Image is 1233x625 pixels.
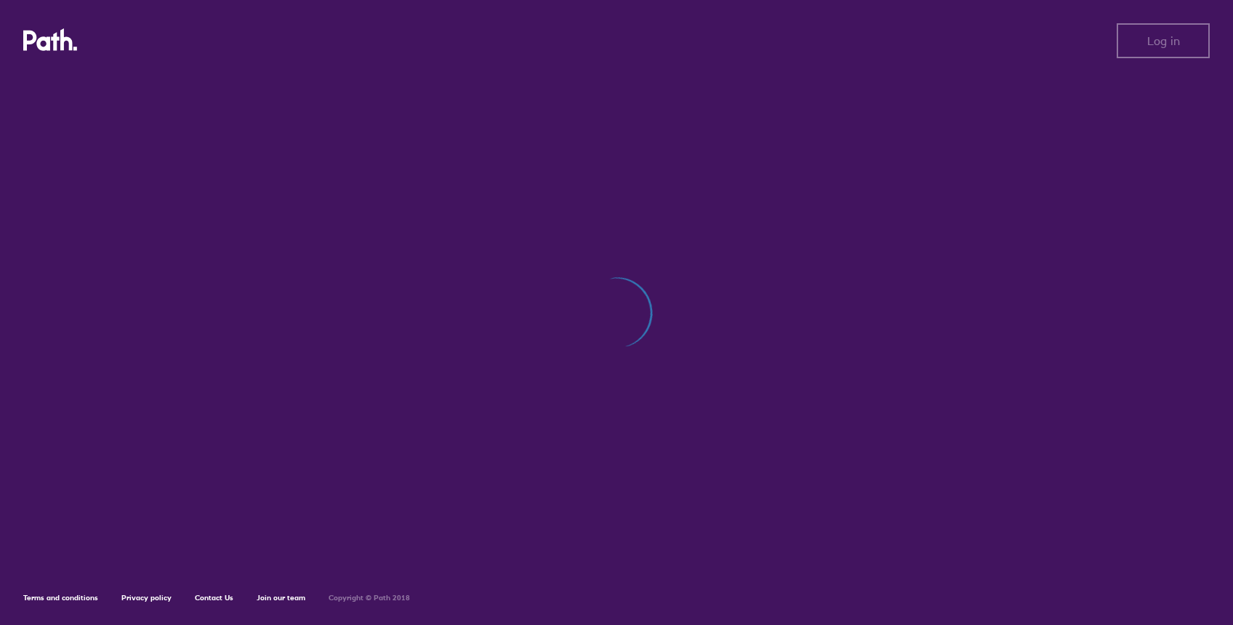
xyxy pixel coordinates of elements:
[1147,34,1180,47] span: Log in
[1117,23,1210,58] button: Log in
[257,593,305,602] a: Join our team
[23,593,98,602] a: Terms and conditions
[195,593,233,602] a: Contact Us
[329,594,410,602] h6: Copyright © Path 2018
[121,593,172,602] a: Privacy policy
